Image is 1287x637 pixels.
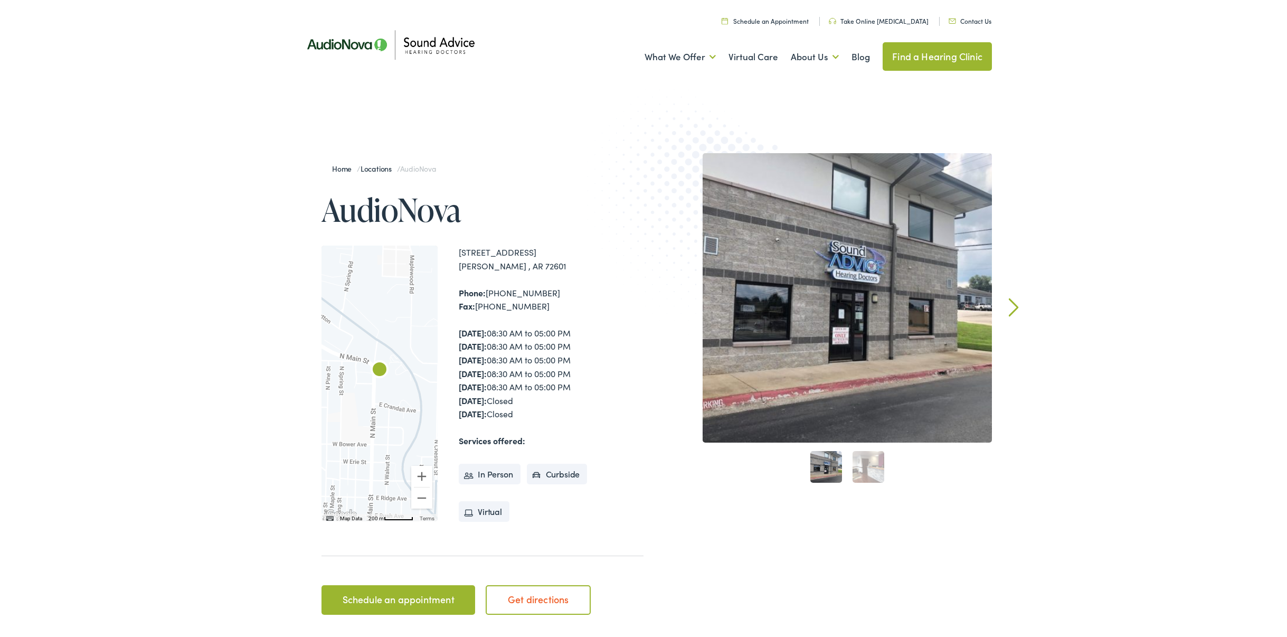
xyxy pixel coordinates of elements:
strong: Phone: [459,287,486,298]
li: In Person [459,464,521,485]
div: [STREET_ADDRESS] [PERSON_NAME] , AR 72601 [459,246,643,273]
button: Map Scale: 200 m per 52 pixels [365,514,417,521]
strong: [DATE]: [459,408,487,419]
strong: [DATE]: [459,368,487,379]
li: Curbside [527,464,588,485]
strong: [DATE]: [459,354,487,366]
button: Zoom in [411,466,432,487]
strong: [DATE]: [459,381,487,392]
a: 1 [810,451,842,483]
h1: AudioNova [321,192,643,227]
a: Take Online [MEDICAL_DATA] [829,16,929,25]
a: Virtual Care [728,38,778,77]
a: Schedule an appointment [321,585,475,615]
span: AudioNova [400,163,436,174]
strong: Fax: [459,300,475,312]
a: Blog [851,38,870,77]
strong: [DATE]: [459,395,487,406]
a: Terms (opens in new tab) [420,516,434,521]
div: [PHONE_NUMBER] [PHONE_NUMBER] [459,286,643,313]
span: 200 m [368,516,384,521]
img: Google [324,508,359,521]
strong: [DATE]: [459,340,487,352]
img: Calendar icon in a unique green color, symbolizing scheduling or date-related features. [722,17,728,24]
li: Virtual [459,501,509,522]
a: Find a Hearing Clinic [883,42,992,71]
span: / / [332,163,436,174]
a: What We Offer [645,38,716,77]
img: Icon representing mail communication in a unique green color, indicative of contact or communicat... [949,18,956,24]
button: Keyboard shortcuts [326,515,334,522]
a: 2 [853,451,884,483]
a: Schedule an Appointment [722,16,809,25]
button: Map Data [340,515,362,522]
div: 08:30 AM to 05:00 PM 08:30 AM to 05:00 PM 08:30 AM to 05:00 PM 08:30 AM to 05:00 PM 08:30 AM to 0... [459,326,643,421]
a: Home [332,163,357,174]
button: Zoom out [411,488,432,509]
div: AudioNova [367,358,392,383]
a: Contact Us [949,16,991,25]
a: Open this area in Google Maps (opens a new window) [324,508,359,521]
a: Get directions [486,585,591,615]
strong: [DATE]: [459,327,487,339]
a: Locations [361,163,397,174]
a: Next [1009,298,1019,317]
strong: Services offered: [459,435,525,446]
a: About Us [791,38,839,77]
img: Headphone icon in a unique green color, suggesting audio-related services or features. [829,18,836,24]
